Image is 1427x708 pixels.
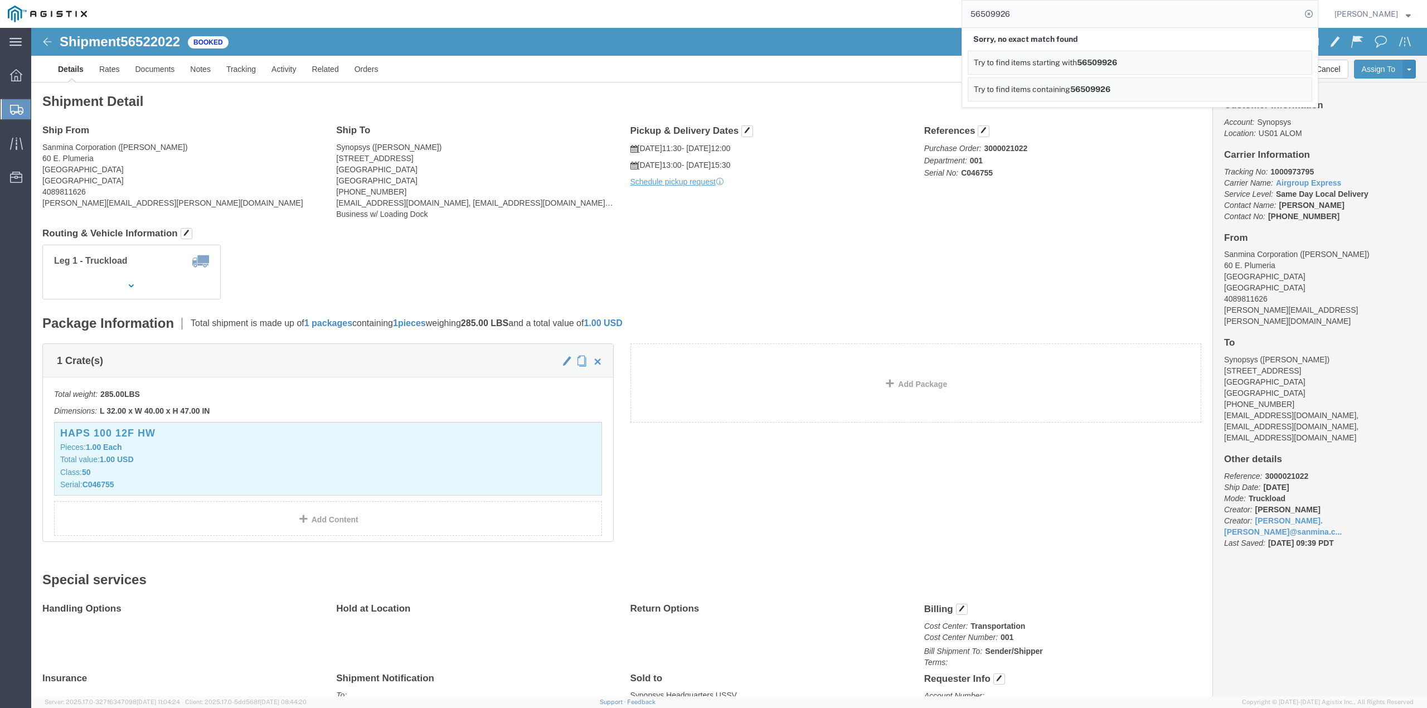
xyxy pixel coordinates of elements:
iframe: FS Legacy Container [31,28,1427,696]
input: Search for shipment number, reference number [962,1,1301,27]
button: [PERSON_NAME] [1334,7,1411,21]
a: Feedback [627,699,656,705]
span: Lisa Phan [1334,8,1398,20]
a: Support [600,699,628,705]
span: 56509926 [1070,85,1110,94]
span: [DATE] 11:04:24 [137,699,180,705]
span: Client: 2025.17.0-5dd568f [185,699,307,705]
span: 56509926 [1077,58,1117,67]
span: Try to find items starting with [974,58,1077,67]
div: Sorry, no exact match found [968,28,1312,51]
span: Server: 2025.17.0-327f6347098 [45,699,180,705]
span: Copyright © [DATE]-[DATE] Agistix Inc., All Rights Reserved [1242,697,1414,707]
span: Try to find items containing [974,85,1070,94]
img: logo [8,6,87,22]
span: [DATE] 08:44:20 [260,699,307,705]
